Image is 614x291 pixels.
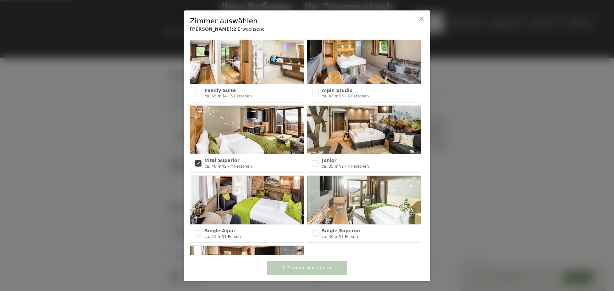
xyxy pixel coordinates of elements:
[205,88,236,93] span: Family Suite
[341,164,369,168] span: 2 - 4 Personen
[307,106,421,154] img: Junior
[205,164,223,168] span: ca. 40 m²
[224,94,252,98] span: 4 - 5 Personen
[190,16,404,26] div: Zimmer auswählen
[307,35,421,84] img: Alpin Studio
[340,164,341,168] span: |
[190,35,304,84] img: Family Suite
[224,164,252,168] span: 2 - 4 Personen
[341,94,369,98] span: 3 - 5 Personen
[205,228,235,233] span: Single Alpin
[322,94,340,98] span: ca. 43 m²
[322,228,361,233] span: Single Superior
[205,158,240,163] span: Vital Superior
[223,164,224,168] span: |
[340,234,341,239] span: |
[233,27,265,32] span: 2 Erwachsene
[190,176,304,224] img: Single Alpin
[341,234,358,239] span: 1 Person
[223,94,224,98] span: |
[322,234,340,239] span: ca. 30 m²
[223,234,224,239] span: |
[205,94,223,98] span: ca. 55 m²
[205,234,223,239] span: ca. 23 m²
[322,158,336,163] span: Junior
[307,176,421,224] img: Single Superior
[322,164,340,168] span: ca. 35 m²
[190,27,233,32] b: [PERSON_NAME]:
[322,88,352,93] span: Alpin Studio
[190,106,304,154] img: Vital Superior
[224,234,241,239] span: 1 Person
[340,94,341,98] span: |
